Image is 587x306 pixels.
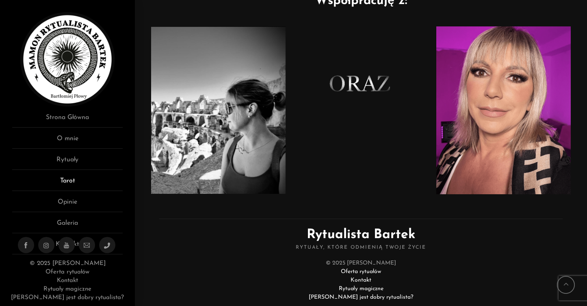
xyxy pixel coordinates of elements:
[12,155,123,170] a: Rytuały
[159,219,563,251] h2: Rytualista Bartek
[57,278,78,284] a: Kontakt
[12,197,123,212] a: Opinie
[341,269,381,275] a: Oferta rytuałów
[45,269,89,275] a: Oferta rytuałów
[159,245,563,251] span: Rytuały, które odmienią Twoje życie
[12,218,123,233] a: Galeria
[159,259,563,302] div: © 2025 [PERSON_NAME]
[339,286,383,292] a: Rytuały magiczne
[43,286,91,292] a: Rytuały magiczne
[12,113,123,128] a: Strona Główna
[12,176,123,191] a: Tarot
[20,12,115,106] img: Rytualista Bartek
[309,294,413,300] a: [PERSON_NAME] jest dobry rytualista?
[12,134,123,149] a: O mnie
[11,295,124,301] a: [PERSON_NAME] jest dobry rytualista?
[351,277,371,283] a: Kontakt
